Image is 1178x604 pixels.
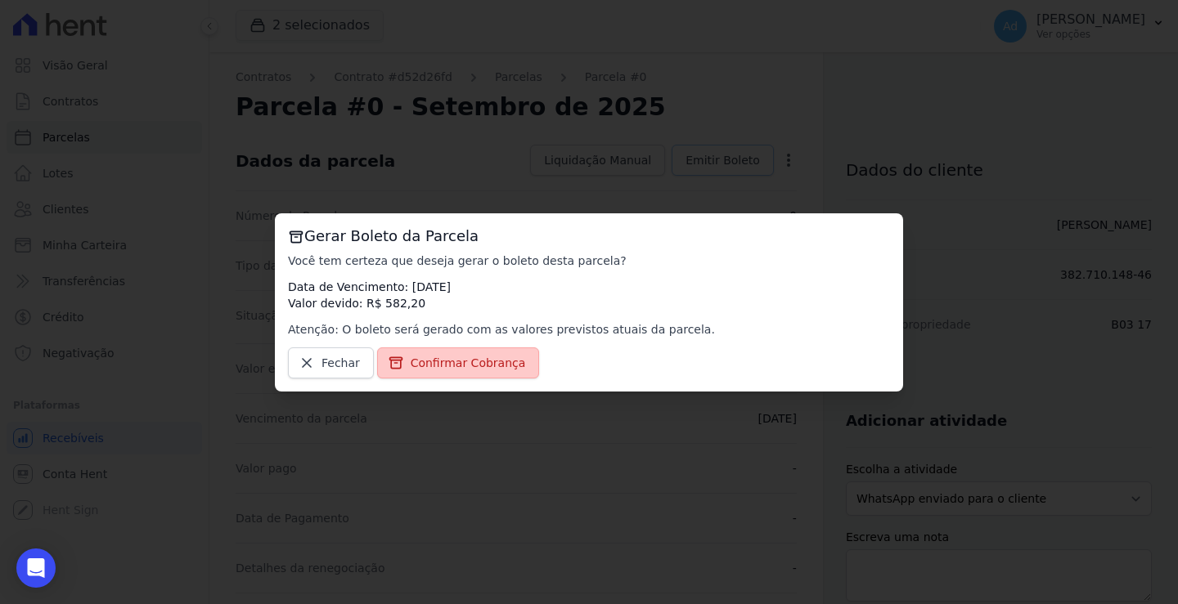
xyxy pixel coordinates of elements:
a: Confirmar Cobrança [377,347,540,378]
a: Fechar [288,347,374,378]
p: Você tem certeza que deseja gerar o boleto desta parcela? [288,253,890,269]
div: Open Intercom Messenger [16,548,56,588]
span: Confirmar Cobrança [411,355,526,371]
p: Data de Vencimento: [DATE] Valor devido: R$ 582,20 [288,279,890,311]
p: Atenção: O boleto será gerado com as valores previstos atuais da parcela. [288,321,890,338]
span: Fechar [321,355,360,371]
h3: Gerar Boleto da Parcela [288,226,890,246]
